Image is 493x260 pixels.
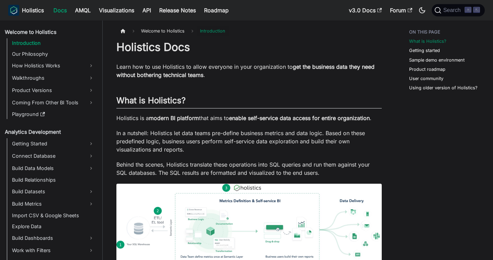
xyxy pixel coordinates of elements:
a: Build Relationships [10,175,97,185]
a: Import CSV & Google Sheets [10,211,97,220]
p: In a nutshell: Holistics let data teams pre-define business metrics and data logic. Based on thes... [116,129,382,154]
a: Visualizations [95,5,138,16]
nav: Breadcrumbs [116,26,382,36]
a: Welcome to Holistics [3,27,97,37]
a: API [138,5,155,16]
a: Coming From Other BI Tools [10,97,97,108]
a: Explore Data [10,222,97,231]
p: Learn how to use Holistics to allow everyone in your organization to . [116,63,382,79]
a: Playground [10,109,97,119]
a: HolisticsHolistics [8,5,44,16]
span: Search [441,7,465,13]
h2: What is Holistics? [116,95,382,108]
strong: modern BI platform [149,115,199,121]
a: Sample demo environment [409,57,465,63]
a: Home page [116,26,129,36]
a: Build Metrics [10,198,97,209]
span: Welcome to Holistics [138,26,188,36]
p: Holistics is a that aims to . [116,114,382,122]
a: AMQL [71,5,95,16]
a: v3.0 Docs [345,5,386,16]
img: Holistics [8,5,19,16]
a: Build Datasets [10,186,97,197]
a: Our Philosophy [10,49,97,59]
a: Docs [49,5,71,16]
a: Product roadmap [409,66,445,73]
a: Build Data Models [10,163,97,174]
h1: Holistics Docs [116,40,382,54]
button: Search (Command+K) [432,4,485,16]
kbd: K [473,7,480,13]
a: Analytics Development [3,127,97,137]
a: Getting Started [10,138,97,149]
a: Using older version of Holistics? [409,84,478,91]
a: Getting started [409,47,440,54]
button: Switch between dark and light mode (currently dark mode) [417,5,428,16]
span: Introduction [197,26,229,36]
a: How Holistics Works [10,60,97,71]
kbd: ⌘ [465,7,471,13]
a: Walkthroughs [10,73,97,83]
a: Forum [386,5,416,16]
a: Introduction [10,38,97,48]
a: Roadmap [200,5,233,16]
a: Work with Filters [10,245,97,256]
a: Connect Database [10,151,97,161]
strong: enable self-service data access for entire organization [229,115,370,121]
a: Product Versions [10,85,97,96]
a: Build Dashboards [10,233,97,244]
a: What is Holistics? [409,38,446,44]
p: Behind the scenes, Holistics translate these operations into SQL queries and run them against you... [116,160,382,177]
a: User community [409,75,443,82]
b: Holistics [22,6,44,14]
a: Release Notes [155,5,200,16]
